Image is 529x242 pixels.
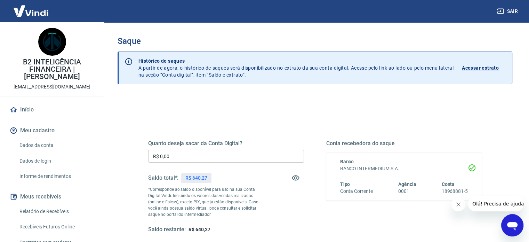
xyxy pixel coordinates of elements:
p: B2 INTELIGÊNCIA FINANCEIRA | [PERSON_NAME] [6,58,98,80]
h5: Saldo restante: [148,226,186,233]
h5: Saldo total*: [148,174,178,181]
a: Relatório de Recebíveis [17,204,96,219]
a: Acessar extrato [462,57,506,78]
iframe: Botão para abrir a janela de mensagens [501,214,523,236]
p: [EMAIL_ADDRESS][DOMAIN_NAME] [14,83,90,91]
h6: 18968881-5 [441,188,468,195]
a: Recebíveis Futuros Online [17,220,96,234]
a: Informe de rendimentos [17,169,96,184]
span: Conta [441,181,455,187]
img: fa8fd884-0de2-4934-a99f-dcb5608da973.jpeg [38,28,66,56]
p: Histórico de saques [138,57,454,64]
span: Olá! Precisa de ajuda? [4,5,58,10]
a: Início [8,102,96,117]
p: R$ 640,27 [185,174,207,182]
h6: Conta Corrente [340,188,373,195]
h5: Conta recebedora do saque [326,140,482,147]
p: A partir de agora, o histórico de saques será disponibilizado no extrato da sua conta digital. Ac... [138,57,454,78]
h6: 0001 [398,188,416,195]
p: Acessar extrato [462,64,499,71]
a: Dados de login [17,154,96,168]
button: Meus recebíveis [8,189,96,204]
button: Sair [496,5,521,18]
img: Vindi [8,0,54,22]
iframe: Fechar mensagem [451,197,465,211]
h6: BANCO INTERMEDIUM S.A. [340,165,468,172]
button: Meu cadastro [8,123,96,138]
h5: Quanto deseja sacar da Conta Digital? [148,140,304,147]
a: Dados da conta [17,138,96,153]
p: *Corresponde ao saldo disponível para uso na sua Conta Digital Vindi. Incluindo os valores das ve... [148,186,265,218]
span: R$ 640,27 [189,227,210,232]
span: Tipo [340,181,350,187]
h3: Saque [118,36,512,46]
span: Banco [340,159,354,164]
iframe: Mensagem da empresa [468,196,523,211]
span: Agência [398,181,416,187]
